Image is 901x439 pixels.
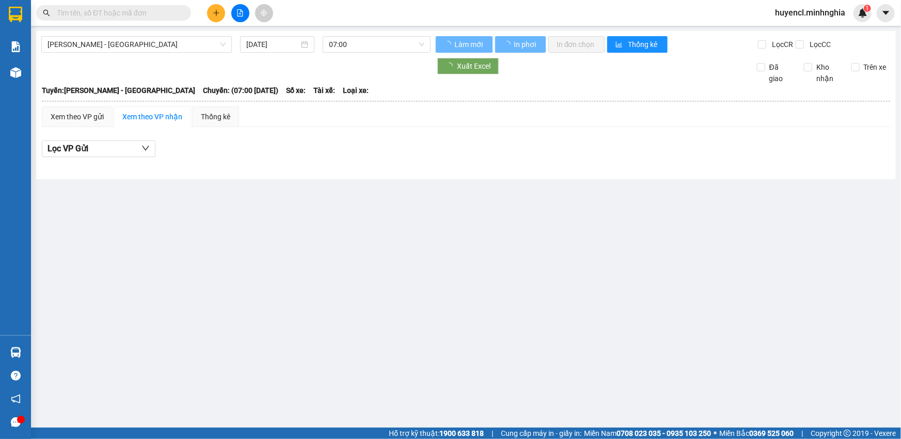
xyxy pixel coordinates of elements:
span: Miền Bắc [719,428,794,439]
span: | [801,428,803,439]
button: Lọc VP Gửi [42,140,155,157]
div: Xem theo VP gửi [51,111,104,122]
div: Thống kê [201,111,230,122]
span: In phơi [514,39,538,50]
span: Chuyến: (07:00 [DATE]) [203,85,278,96]
img: icon-new-feature [858,8,867,18]
input: Tìm tên, số ĐT hoặc mã đơn [57,7,179,19]
span: Phan Rí - Sài Gòn [48,37,226,52]
span: ⚪️ [714,431,717,435]
span: Tài xế: [313,85,335,96]
button: In đơn chọn [548,36,605,53]
button: aim [255,4,273,22]
button: file-add [231,4,249,22]
span: Hỗ trợ kỹ thuật: [389,428,484,439]
button: caret-down [877,4,895,22]
span: Lọc CC [805,39,832,50]
img: warehouse-icon [10,67,21,78]
span: Lọc CR [768,39,795,50]
img: warehouse-icon [10,347,21,358]
sup: 1 [864,5,871,12]
span: Làm mới [454,39,484,50]
span: Trên xe [860,61,891,73]
b: Tuyến: [PERSON_NAME] - [GEOGRAPHIC_DATA] [42,86,195,95]
span: message [11,417,21,427]
button: bar-chartThống kê [607,36,668,53]
span: Thống kê [628,39,659,50]
span: copyright [844,430,851,437]
img: logo-vxr [9,7,22,22]
span: loading [444,41,453,48]
button: In phơi [495,36,546,53]
span: Lọc VP Gửi [48,142,88,155]
button: Xuất Excel [437,58,499,74]
button: plus [207,4,225,22]
span: aim [260,9,267,17]
img: solution-icon [10,41,21,52]
span: Cung cấp máy in - giấy in: [501,428,581,439]
span: search [43,9,50,17]
span: file-add [236,9,244,17]
span: | [492,428,493,439]
span: Số xe: [286,85,306,96]
span: bar-chart [615,41,624,49]
span: loading [503,41,512,48]
strong: 0708 023 035 - 0935 103 250 [617,429,711,437]
span: plus [213,9,220,17]
span: down [141,144,150,152]
span: 1 [865,5,869,12]
span: 07:00 [329,37,424,52]
input: 15/08/2025 [246,39,299,50]
span: Loại xe: [343,85,369,96]
span: question-circle [11,371,21,381]
span: caret-down [881,8,891,18]
span: huyencl.minhnghia [767,6,853,19]
button: Làm mới [436,36,493,53]
strong: 1900 633 818 [439,429,484,437]
div: Xem theo VP nhận [122,111,182,122]
span: notification [11,394,21,404]
span: Kho nhận [812,61,843,84]
span: Đã giao [765,61,796,84]
strong: 0369 525 060 [749,429,794,437]
span: Miền Nam [584,428,711,439]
